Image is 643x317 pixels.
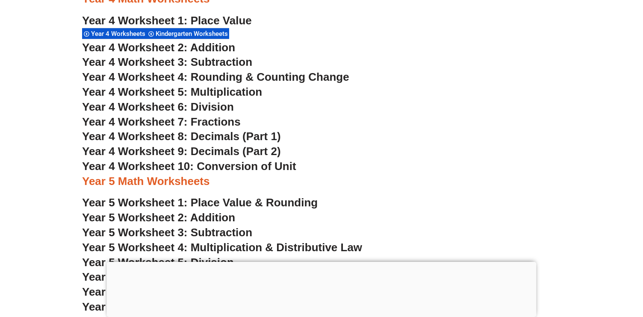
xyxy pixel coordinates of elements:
[107,262,537,315] iframe: Advertisement
[82,256,234,269] a: Year 5 Worksheet 5: Division
[91,30,148,38] span: Year 4 Worksheets
[82,241,362,254] a: Year 5 Worksheet 4: Multiplication & Distributive Law
[82,145,281,158] a: Year 4 Worksheet 9: Decimals (Part 2)
[496,220,643,317] iframe: Chat Widget
[147,28,229,39] div: Kindergarten Worksheets
[82,160,296,173] a: Year 4 Worksheet 10: Conversion of Unit
[82,130,281,143] a: Year 4 Worksheet 8: Decimals (Part 1)
[82,14,252,27] a: Year 4 Worksheet 1: Place Value
[82,85,262,98] a: Year 4 Worksheet 5: Multiplication
[82,56,252,68] a: Year 4 Worksheet 3: Subtraction
[82,41,235,54] a: Year 4 Worksheet 2: Addition
[82,70,349,83] a: Year 4 Worksheet 4: Rounding & Counting Change
[82,300,241,313] a: Year 5 Worksheet 8: Factoring
[82,270,336,283] a: Year 5 Worksheet 6: Negative & Absolute Values
[82,115,241,128] a: Year 4 Worksheet 7: Fractions
[82,285,296,298] a: Year 5 Worksheet 7: Order of Operations
[82,226,252,239] a: Year 5 Worksheet 3: Subtraction
[82,28,147,39] div: Year 4 Worksheets
[156,30,230,38] span: Kindergarten Worksheets
[82,100,234,113] a: Year 4 Worksheet 6: Division
[82,174,561,189] h3: Year 5 Math Worksheets
[82,196,318,209] a: Year 5 Worksheet 1: Place Value & Rounding
[82,211,235,224] a: Year 5 Worksheet 2: Addition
